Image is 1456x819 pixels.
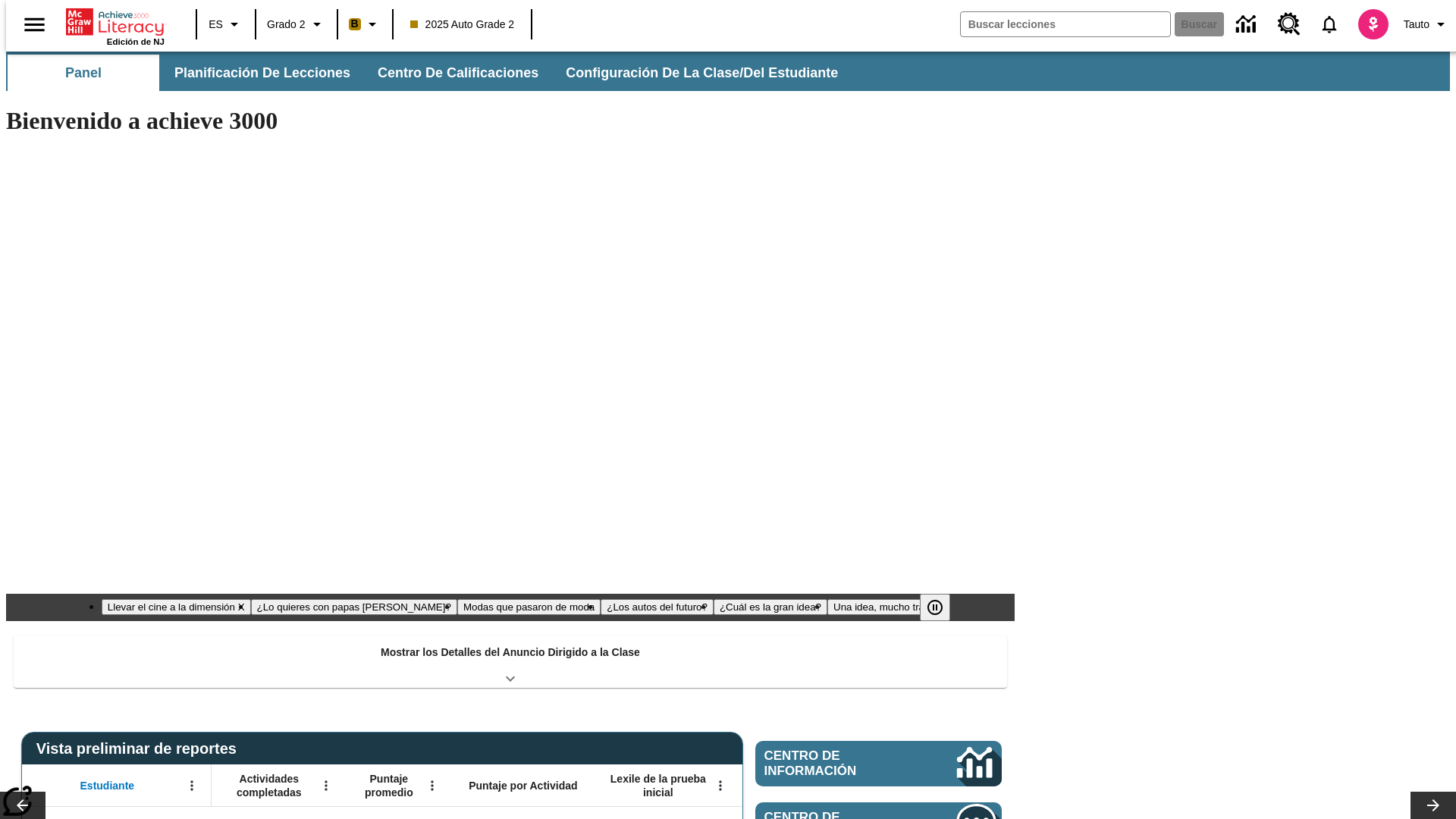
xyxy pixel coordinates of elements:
[1227,4,1269,45] a: Centro de información
[353,772,425,799] span: Puntaje promedio
[601,599,714,615] button: Diapositiva 4 ¿Los autos del futuro?
[764,748,906,779] span: Centro de información
[961,12,1170,36] input: Buscar campo
[180,774,203,797] button: Abrir menú
[366,55,551,91] button: Centro de calificaciones
[381,645,640,661] p: Mostrar los Detalles del Anuncio Dirigido a la Clase
[102,599,251,615] button: Diapositiva 1 Llevar el cine a la dimensión X
[14,635,1007,688] div: Mostrar los Detalles del Anuncio Dirigido a la Clase
[920,594,950,621] button: Pausar
[755,741,1002,786] a: Centro de información
[162,55,362,91] button: Planificación de lecciones
[251,599,457,615] button: Diapositiva 2 ¿Lo quieres con papas fritas?
[920,594,965,621] div: Pausar
[261,11,332,38] button: Grado: Grado 2, Elige un grado
[351,14,359,33] span: B
[709,774,732,797] button: Abrir menú
[66,7,165,37] a: Portada
[6,52,1450,91] div: Subbarra de navegación
[107,37,165,46] span: Edición de NJ
[267,17,306,33] span: Grado 2
[8,55,159,91] button: Panel
[1358,9,1389,39] img: avatar image
[202,11,250,38] button: Lenguaje: ES, Selecciona un idioma
[209,17,223,33] span: ES
[827,599,949,615] button: Diapositiva 6 Una idea, mucho trabajo
[1398,11,1456,38] button: Perfil/Configuración
[469,779,577,792] span: Puntaje por Actividad
[315,774,337,797] button: Abrir menú
[66,5,165,46] div: Portada
[603,772,714,799] span: Lexile de la prueba inicial
[219,772,319,799] span: Actividades completadas
[714,599,827,615] button: Diapositiva 5 ¿Cuál es la gran idea?
[410,17,515,33] span: 2025 Auto Grade 2
[1404,17,1429,33] span: Tauto
[12,2,57,47] button: Abrir el menú lateral
[554,55,850,91] button: Configuración de la clase/del estudiante
[6,107,1015,135] h1: Bienvenido a achieve 3000
[457,599,601,615] button: Diapositiva 3 Modas que pasaron de moda
[343,11,388,38] button: Boost El color de la clase es anaranjado claro. Cambiar el color de la clase.
[36,740,244,758] span: Vista preliminar de reportes
[1410,792,1456,819] button: Carrusel de lecciones, seguir
[80,779,135,792] span: Estudiante
[1310,5,1349,44] a: Notificaciones
[421,774,444,797] button: Abrir menú
[1269,4,1310,45] a: Centro de recursos, Se abrirá en una pestaña nueva.
[1349,5,1398,44] button: Escoja un nuevo avatar
[6,55,852,91] div: Subbarra de navegación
